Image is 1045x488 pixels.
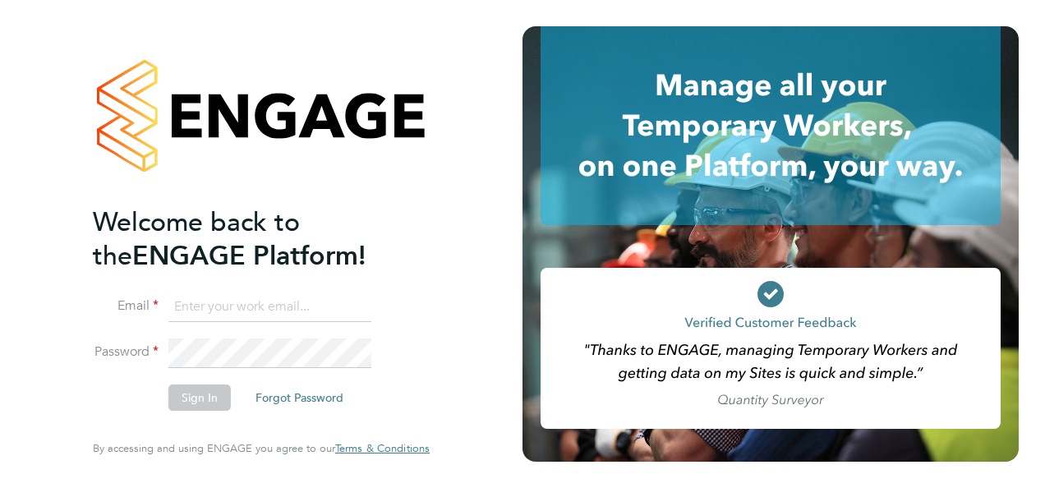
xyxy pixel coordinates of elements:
[93,297,159,315] label: Email
[168,384,231,411] button: Sign In
[242,384,357,411] button: Forgot Password
[93,205,413,273] h2: ENGAGE Platform!
[335,442,430,455] a: Terms & Conditions
[93,441,430,455] span: By accessing and using ENGAGE you agree to our
[335,441,430,455] span: Terms & Conditions
[168,292,371,322] input: Enter your work email...
[93,343,159,361] label: Password
[93,206,300,272] span: Welcome back to the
